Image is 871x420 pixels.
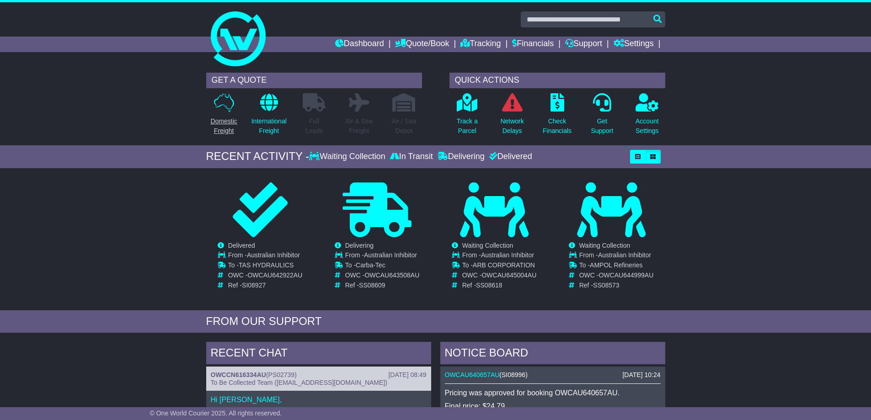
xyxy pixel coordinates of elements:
span: Delivered [228,242,255,249]
td: Ref - [462,282,537,289]
div: Delivering [435,152,487,162]
div: In Transit [388,152,435,162]
p: Hi [PERSON_NAME], [211,395,427,404]
td: From - [462,251,537,261]
div: NOTICE BOARD [440,342,665,367]
td: OWC - [228,271,303,282]
div: Delivered [487,152,532,162]
a: OWCAU640657AU [445,371,500,378]
span: Waiting Collection [462,242,513,249]
div: [DATE] 08:49 [388,371,426,379]
span: Australian Inhibitor [598,251,651,259]
a: Settings [614,37,654,52]
td: Ref - [579,282,654,289]
div: FROM OUR SUPPORT [206,315,665,328]
p: Full Loads [303,117,326,136]
div: RECENT ACTIVITY - [206,150,310,163]
td: To - [228,261,303,271]
span: ARB CORPORATION [473,261,535,269]
span: AMPOL Refineries [590,261,642,269]
div: [DATE] 10:24 [622,371,660,379]
span: OWCAU644999AU [598,271,653,279]
span: PS02739 [268,371,295,378]
span: SS08573 [593,282,620,289]
a: DomesticFreight [210,93,237,141]
p: Air & Sea Freight [346,117,373,136]
td: Ref - [345,282,420,289]
a: AccountSettings [635,93,659,141]
p: Pricing was approved for booking OWCAU640657AU. [445,388,661,397]
div: GET A QUOTE [206,73,422,88]
p: Final price: $24.79. [445,402,661,410]
span: Australian Inhibitor [481,251,534,259]
td: To - [462,261,537,271]
a: NetworkDelays [500,93,524,141]
span: Australian Inhibitor [247,251,300,259]
span: To Be Collected Team ([EMAIL_ADDRESS][DOMAIN_NAME]) [211,379,387,386]
td: OWC - [462,271,537,282]
p: Account Settings [636,117,659,136]
a: Dashboard [335,37,384,52]
a: InternationalFreight [251,93,287,141]
span: Australian Inhibitor [364,251,417,259]
div: QUICK ACTIONS [449,73,665,88]
a: GetSupport [590,93,614,141]
a: Tracking [460,37,501,52]
p: Domestic Freight [210,117,237,136]
p: International Freight [251,117,287,136]
span: Delivering [345,242,374,249]
a: CheckFinancials [542,93,572,141]
span: OWCAU643508AU [364,271,419,279]
a: Support [565,37,602,52]
td: From - [345,251,420,261]
a: Track aParcel [456,93,478,141]
div: ( ) [211,371,427,379]
span: © One World Courier 2025. All rights reserved. [150,409,282,417]
span: OWCAU642922AU [247,271,302,279]
span: TAS HYDRAULICS [239,261,294,269]
span: Waiting Collection [579,242,631,249]
td: To - [345,261,420,271]
div: Waiting Collection [309,152,387,162]
span: SI08927 [242,282,266,289]
div: ( ) [445,371,661,379]
td: To - [579,261,654,271]
td: OWC - [345,271,420,282]
p: Check Financials [543,117,572,136]
a: OWCCN616334AU [211,371,266,378]
p: Air / Sea Depot [392,117,417,136]
p: Network Delays [500,117,524,136]
span: OWCAU645004AU [481,271,536,279]
div: RECENT CHAT [206,342,431,367]
a: Quote/Book [395,37,449,52]
span: Carba-Tec [356,261,385,269]
span: SS08609 [359,282,385,289]
a: Financials [512,37,554,52]
td: Ref - [228,282,303,289]
td: From - [228,251,303,261]
span: SS08618 [476,282,502,289]
td: From - [579,251,654,261]
p: Track a Parcel [457,117,478,136]
td: OWC - [579,271,654,282]
p: Get Support [591,117,613,136]
span: SI08996 [502,371,525,378]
